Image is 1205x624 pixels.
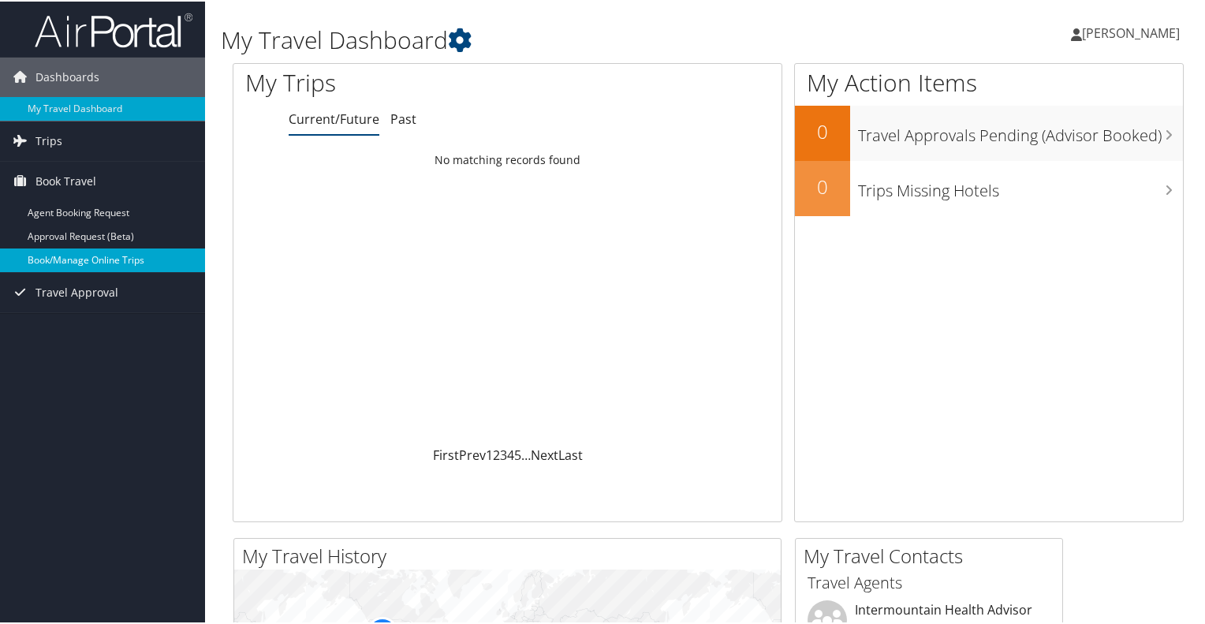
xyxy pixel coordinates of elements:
span: [PERSON_NAME] [1082,23,1180,40]
h2: My Travel Contacts [804,541,1062,568]
a: First [433,445,459,462]
a: [PERSON_NAME] [1071,8,1196,55]
a: 5 [514,445,521,462]
h2: 0 [795,117,850,144]
h3: Trips Missing Hotels [858,170,1183,200]
a: Current/Future [289,109,379,126]
h2: My Travel History [242,541,781,568]
a: 0Travel Approvals Pending (Advisor Booked) [795,104,1183,159]
span: Dashboards [35,56,99,95]
h2: 0 [795,172,850,199]
a: 0Trips Missing Hotels [795,159,1183,215]
a: Past [390,109,416,126]
h1: My Travel Dashboard [221,22,871,55]
a: 1 [486,445,493,462]
span: Book Travel [35,160,96,200]
h3: Travel Approvals Pending (Advisor Booked) [858,115,1183,145]
h1: My Action Items [795,65,1183,98]
a: Prev [459,445,486,462]
h3: Travel Agents [808,570,1050,592]
span: … [521,445,531,462]
span: Trips [35,120,62,159]
img: airportal-logo.png [35,10,192,47]
a: Next [531,445,558,462]
a: 4 [507,445,514,462]
h1: My Trips [245,65,542,98]
span: Travel Approval [35,271,118,311]
a: Last [558,445,583,462]
td: No matching records found [233,144,782,173]
a: 2 [493,445,500,462]
a: 3 [500,445,507,462]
